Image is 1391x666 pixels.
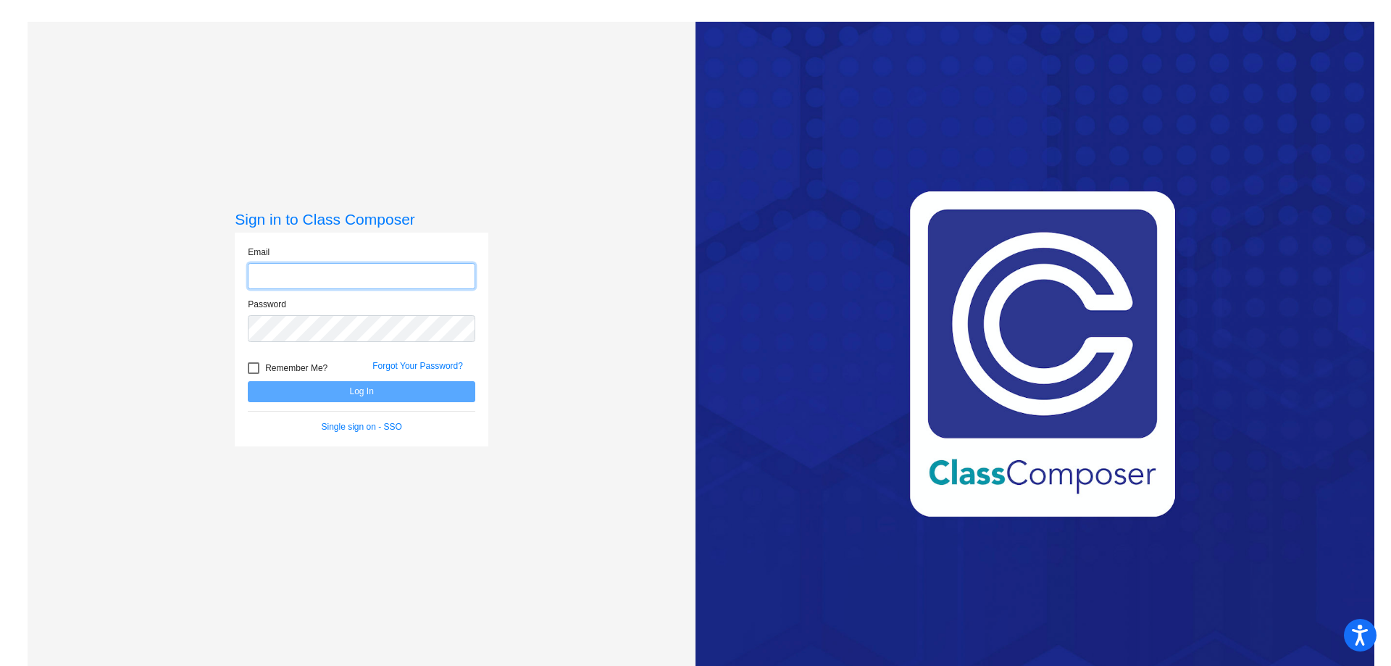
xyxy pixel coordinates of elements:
button: Log In [248,381,475,402]
label: Email [248,246,270,259]
a: Forgot Your Password? [372,361,463,371]
label: Password [248,298,286,311]
span: Remember Me? [265,359,327,377]
a: Single sign on - SSO [322,422,402,432]
h3: Sign in to Class Composer [235,210,488,228]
